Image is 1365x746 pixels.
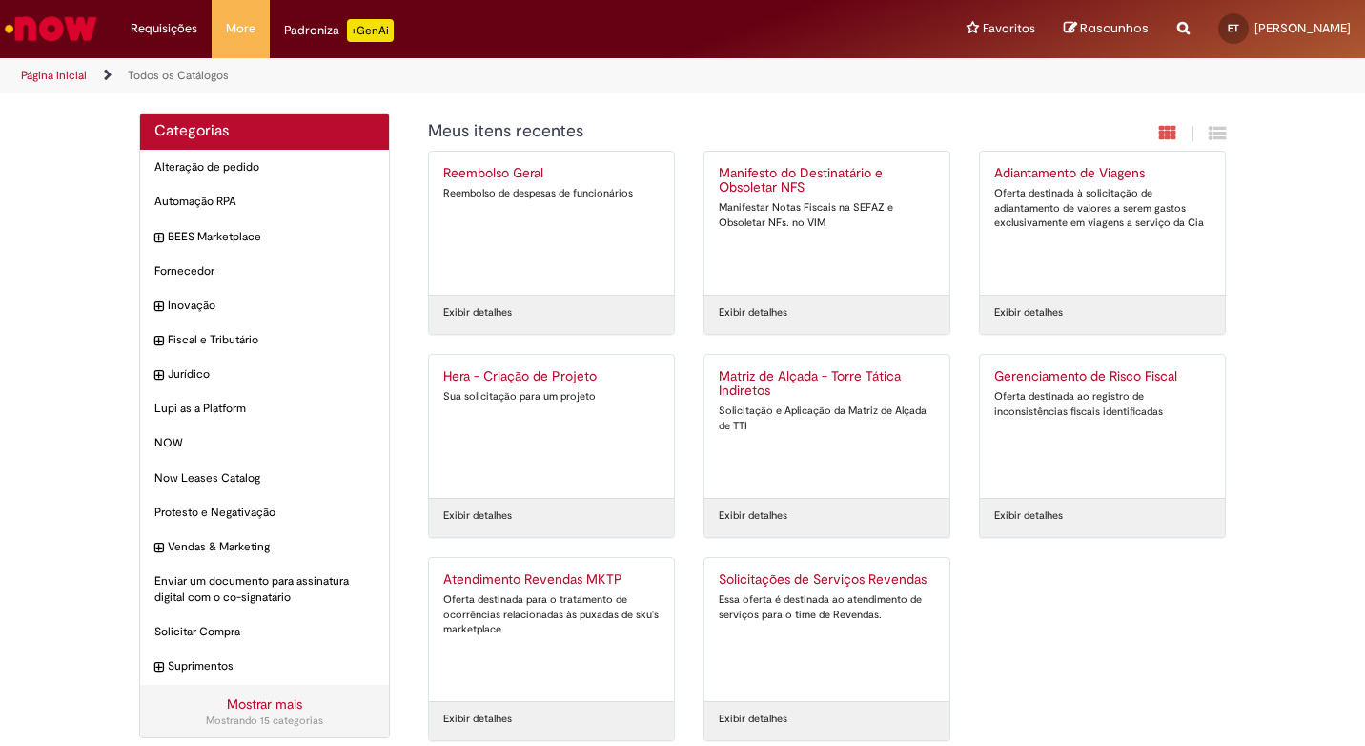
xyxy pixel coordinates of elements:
[140,425,389,461] div: NOW
[140,564,389,615] div: Enviar um documento para assinatura digital com o co-signatário
[994,508,1063,524] a: Exibir detalhes
[1209,124,1226,142] i: Exibição de grade
[443,389,660,404] div: Sua solicitação para um projeto
[168,366,375,383] span: Jurídico
[719,369,935,400] h2: Matriz de Alçada - Torre Tática Indiretos
[154,159,375,176] span: Alteração de pedido
[140,254,389,289] div: Fornecedor
[1080,19,1149,37] span: Rascunhos
[227,695,302,713] a: Mostrar mais
[154,658,163,677] i: expandir categoria Suprimentos
[443,592,660,637] div: Oferta destinada para o tratamento de ocorrências relacionadas às puxadas de sku's marketplace.
[429,152,674,295] a: Reembolso Geral Reembolso de despesas de funcionários
[154,332,163,351] i: expandir categoria Fiscal e Tributário
[994,305,1063,321] a: Exibir detalhes
[443,369,660,384] h2: Hera - Criação de Projeto
[1254,20,1351,36] span: [PERSON_NAME]
[154,298,163,317] i: expandir categoria Inovação
[719,712,787,727] a: Exibir detalhes
[154,435,375,451] span: NOW
[154,470,375,487] span: Now Leases Catalog
[347,19,394,42] p: +GenAi
[1159,124,1176,142] i: Exibição em cartão
[428,122,1020,141] h1: {"description":"","title":"Meus itens recentes"} Categoria
[131,19,197,38] span: Requisições
[140,495,389,530] div: Protesto e Negativação
[154,505,375,521] span: Protesto e Negativação
[154,624,375,640] span: Solicitar Compra
[140,357,389,392] div: expandir categoria Jurídico Jurídico
[154,539,163,558] i: expandir categoria Vendas & Marketing
[21,68,87,83] a: Página inicial
[429,558,674,701] a: Atendimento Revendas MKTP Oferta destinada para o tratamento de ocorrências relacionadas às puxad...
[140,461,389,496] div: Now Leases Catalog
[719,508,787,524] a: Exibir detalhes
[443,305,512,321] a: Exibir detalhes
[704,558,949,701] a: Solicitações de Serviços Revendas Essa oferta é destinada ao atendimento de serviços para o time ...
[140,150,389,185] div: Alteração de pedido
[994,389,1211,419] div: Oferta destinada ao registro de inconsistências fiscais identificadas
[1228,22,1239,34] span: ET
[140,391,389,426] div: Lupi as a Platform
[443,712,512,727] a: Exibir detalhes
[719,200,935,230] div: Manifestar Notas Fiscais na SEFAZ e Obsoletar NFs. no VIM
[704,355,949,498] a: Matriz de Alçada - Torre Tática Indiretos Solicitação e Aplicação da Matriz de Alçada de TTI
[980,152,1225,295] a: Adiantamento de Viagens Oferta destinada à solicitação de adiantamento de valores a serem gastos ...
[284,19,394,42] div: Padroniza
[154,123,375,140] h2: Categorias
[140,529,389,565] div: expandir categoria Vendas & Marketing Vendas & Marketing
[994,166,1211,181] h2: Adiantamento de Viagens
[980,355,1225,498] a: Gerenciamento de Risco Fiscal Oferta destinada ao registro de inconsistências fiscais identificadas
[140,219,389,255] div: expandir categoria BEES Marketplace BEES Marketplace
[168,332,375,348] span: Fiscal e Tributário
[429,355,674,498] a: Hera - Criação de Projeto Sua solicitação para um projeto
[154,194,375,210] span: Automação RPA
[168,298,375,314] span: Inovação
[983,19,1035,38] span: Favoritos
[704,152,949,295] a: Manifesto do Destinatário e Obsoletar NFS Manifestar Notas Fiscais na SEFAZ e Obsoletar NFs. no VIM
[140,150,389,684] ul: Categorias
[1064,20,1149,38] a: Rascunhos
[154,573,375,606] span: Enviar um documento para assinatura digital com o co-signatário
[443,572,660,588] h2: Atendimento Revendas MKTP
[140,322,389,358] div: expandir categoria Fiscal e Tributário Fiscal e Tributário
[719,592,935,622] div: Essa oferta é destinada ao atendimento de serviços para o time de Revendas.
[154,229,163,248] i: expandir categoria BEES Marketplace
[1191,123,1194,145] span: |
[443,186,660,201] div: Reembolso de despesas de funcionários
[140,288,389,323] div: expandir categoria Inovação Inovação
[140,184,389,219] div: Automação RPA
[719,404,935,433] div: Solicitação e Aplicação da Matriz de Alçada de TTI
[226,19,255,38] span: More
[994,186,1211,231] div: Oferta destinada à solicitação de adiantamento de valores a serem gastos exclusivamente em viagen...
[154,401,375,417] span: Lupi as a Platform
[168,229,375,245] span: BEES Marketplace
[154,714,375,729] div: Mostrando 15 categorias
[719,166,935,197] h2: Manifesto do Destinatário e Obsoletar NFS
[128,68,229,83] a: Todos os Catálogos
[168,539,375,555] span: Vendas & Marketing
[719,572,935,588] h2: Solicitações de Serviços Revendas
[2,10,100,48] img: ServiceNow
[168,658,375,674] span: Suprimentos
[14,58,896,93] ul: Trilhas de página
[140,649,389,684] div: expandir categoria Suprimentos Suprimentos
[994,369,1211,384] h2: Gerenciamento de Risco Fiscal
[443,166,660,181] h2: Reembolso Geral
[443,508,512,524] a: Exibir detalhes
[154,366,163,385] i: expandir categoria Jurídico
[140,614,389,650] div: Solicitar Compra
[719,305,787,321] a: Exibir detalhes
[154,263,375,280] span: Fornecedor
